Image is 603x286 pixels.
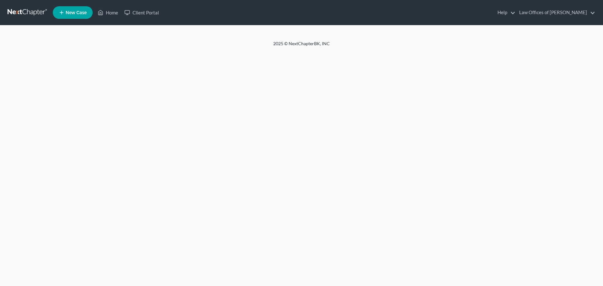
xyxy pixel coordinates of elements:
[121,7,162,18] a: Client Portal
[122,40,481,52] div: 2025 © NextChapterBK, INC
[53,6,93,19] new-legal-case-button: New Case
[95,7,121,18] a: Home
[494,7,515,18] a: Help
[516,7,595,18] a: Law Offices of [PERSON_NAME]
